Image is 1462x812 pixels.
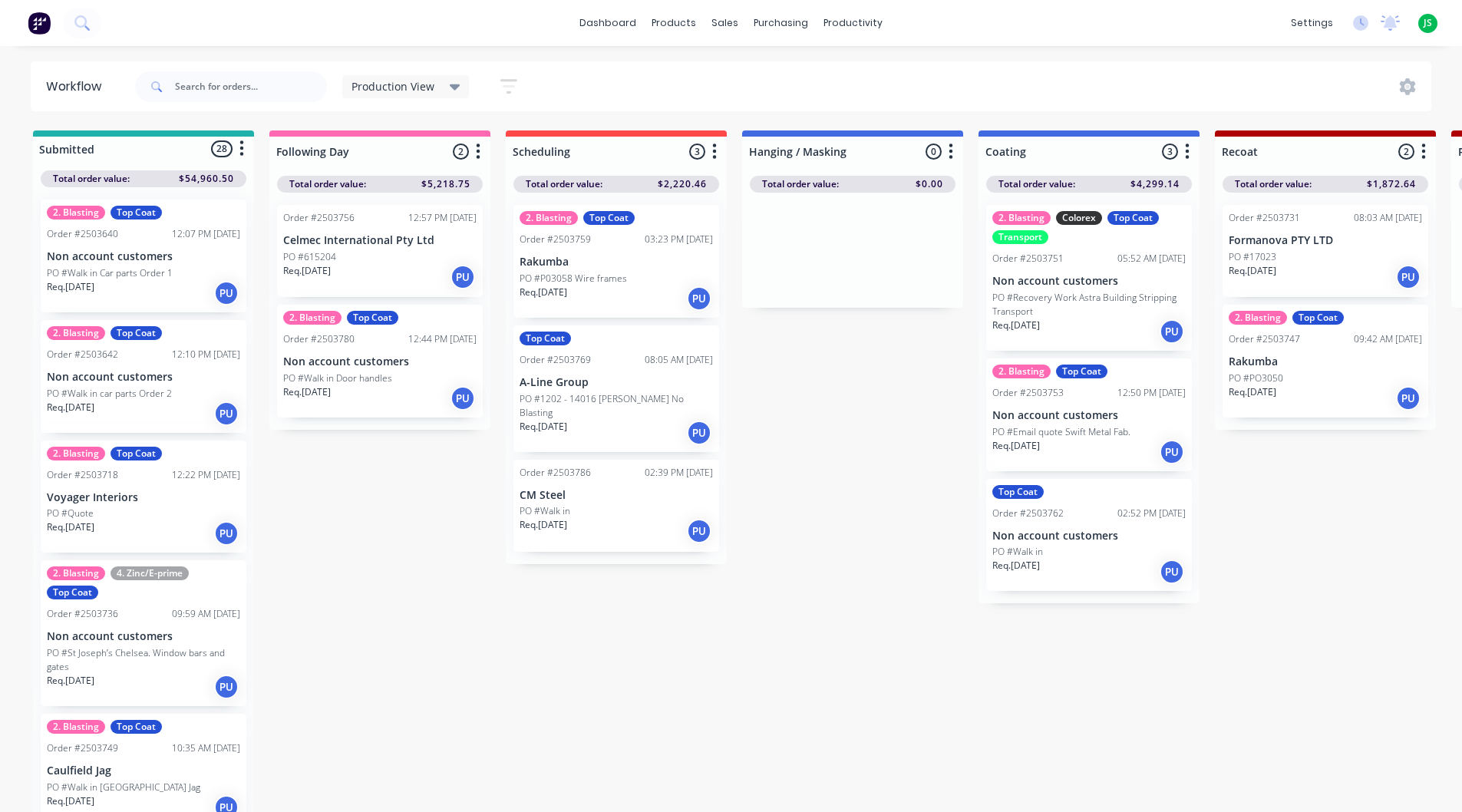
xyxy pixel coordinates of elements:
div: 2. Blasting4. Zinc/E-primeTop CoatOrder #250373609:59 AM [DATE]Non account customersPO #St Joseph... [41,560,246,706]
p: Non account customers [47,371,240,384]
div: Order #2503759 [520,233,591,246]
div: PU [214,675,239,699]
p: PO #Walk in car parts Order 2 [47,387,172,401]
p: Req. [DATE] [520,286,567,299]
div: 12:10 PM [DATE] [172,348,240,361]
div: PU [214,401,239,426]
span: Total order value: [526,177,602,191]
p: PO #Quote [47,507,94,520]
div: 2. Blasting [992,365,1051,378]
div: Order #2503749 [47,741,118,755]
span: $5,218.75 [421,177,470,191]
div: Colorex [1056,211,1102,225]
div: 2. Blasting [992,211,1051,225]
div: Top Coat [111,326,162,340]
span: $0.00 [916,177,943,191]
div: 2. Blasting [47,720,105,734]
div: 12:22 PM [DATE] [172,468,240,482]
div: 03:23 PM [DATE] [645,233,713,246]
div: 12:50 PM [DATE] [1117,386,1186,400]
div: Top Coat [1292,311,1344,325]
p: PO #Walk in [520,504,570,518]
p: Req. [DATE] [992,319,1040,332]
div: PU [1160,440,1184,464]
span: Total order value: [998,177,1075,191]
div: 2. BlastingTop CoatOrder #250364212:10 PM [DATE]Non account customersPO #Walk in car parts Order ... [41,320,246,433]
span: $4,299.14 [1130,177,1180,191]
div: PU [214,281,239,305]
p: Req. [DATE] [520,420,567,434]
div: Order #2503642 [47,348,118,361]
div: purchasing [746,12,816,35]
span: Total order value: [1235,177,1312,191]
div: Top CoatOrder #250376908:05 AM [DATE]A-Line GroupPO #1202 - 14016 [PERSON_NAME] No BlastingReq.[D... [513,325,719,452]
div: PU [1160,319,1184,344]
div: Top Coat [1056,365,1107,378]
p: Caulfield Jag [47,764,240,777]
div: PU [687,286,711,311]
div: Transport [992,230,1048,244]
div: Order #2503753 [992,386,1064,400]
p: Celmec International Pty Ltd [283,234,477,247]
div: 2. BlastingTop CoatOrder #250371812:22 PM [DATE]Voyager InteriorsPO #QuoteReq.[DATE]PU [41,441,246,553]
p: PO #17023 [1229,250,1276,264]
p: Req. [DATE] [520,518,567,532]
div: 08:05 AM [DATE] [645,353,713,367]
p: Voyager Interiors [47,491,240,504]
p: Formanova PTY LTD [1229,234,1422,247]
p: Non account customers [992,530,1186,543]
p: Non account customers [283,355,477,368]
div: PU [214,521,239,546]
div: 4. Zinc/E-prime [111,566,189,580]
p: Req. [DATE] [283,264,331,278]
div: PU [450,386,475,411]
div: 2. BlastingColorexTop CoatTransportOrder #250375105:52 AM [DATE]Non account customersPO #Recovery... [986,205,1192,351]
p: PO #Recovery Work Astra Building Stripping Transport [992,291,1186,319]
p: PO #Walk in [992,545,1043,559]
div: 12:07 PM [DATE] [172,227,240,241]
div: 2. Blasting [283,311,342,325]
div: Top Coat [1107,211,1159,225]
div: 2. BlastingTop CoatOrder #250375903:23 PM [DATE]RakumbaPO #P03058 Wire framesReq.[DATE]PU [513,205,719,318]
div: 02:52 PM [DATE] [1117,507,1186,520]
p: PO #1202 - 14016 [PERSON_NAME] No Blasting [520,392,713,420]
p: Req. [DATE] [47,674,94,688]
div: Top Coat [47,586,98,599]
div: Top Coat [583,211,635,225]
span: $2,220.46 [658,177,707,191]
input: Search for orders... [175,71,327,102]
div: Top Coat [520,332,571,345]
div: PU [687,519,711,543]
div: Order #2503751 [992,252,1064,266]
img: Factory [28,12,51,35]
div: PU [1396,386,1421,411]
p: PO #Walk in Car parts Order 1 [47,266,173,280]
div: 2. Blasting [47,447,105,460]
span: Production View [351,78,434,94]
div: Order #2503786 [520,466,591,480]
div: PU [1160,559,1184,584]
div: Order #2503640 [47,227,118,241]
div: Order #250375612:57 PM [DATE]Celmec International Pty LtdPO #615204Req.[DATE]PU [277,205,483,297]
p: PO #PO3050 [1229,371,1283,385]
span: $1,872.64 [1367,177,1416,191]
div: 09:42 AM [DATE] [1354,332,1422,346]
span: Total order value: [289,177,366,191]
p: Req. [DATE] [992,559,1040,573]
p: Non account customers [47,250,240,263]
div: productivity [816,12,890,35]
div: Order #2503718 [47,468,118,482]
span: Total order value: [53,172,130,186]
div: 2. Blasting [1229,311,1287,325]
div: 02:39 PM [DATE] [645,466,713,480]
p: Req. [DATE] [1229,264,1276,278]
div: 2. Blasting [47,566,105,580]
div: Order #2503762 [992,507,1064,520]
p: Non account customers [992,409,1186,422]
p: PO #P03058 Wire frames [520,272,627,286]
div: Top Coat [347,311,398,325]
p: PO #Email quote Swift Metal Fab. [992,425,1130,439]
p: Req. [DATE] [283,385,331,399]
div: products [644,12,704,35]
div: Order #2503747 [1229,332,1300,346]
